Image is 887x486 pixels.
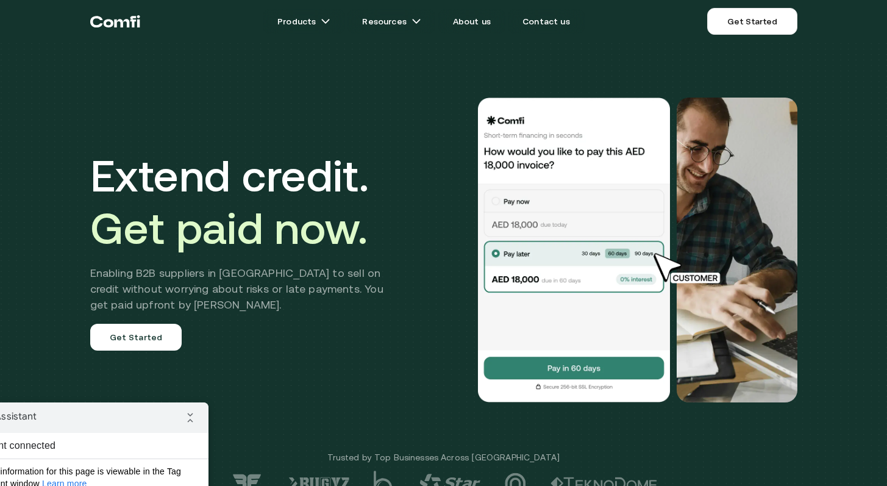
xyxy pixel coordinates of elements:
a: Return to the top of the Comfi home page [90,3,140,40]
i: check_circle [10,63,30,87]
span: Debug information for this page is viewable in the Tag Assistant window [38,63,254,87]
img: Would you like to pay this AED 18,000.00 invoice? [677,98,797,402]
i: Collapse debug badge [244,3,268,27]
span: Tag Assistant [42,8,102,20]
a: Productsarrow icons [263,9,345,34]
img: Would you like to pay this AED 18,000.00 invoice? [477,98,672,402]
h1: Extend credit. [90,149,402,254]
img: arrow icons [321,16,330,26]
button: Finish [226,97,269,119]
a: Contact us [508,9,585,34]
a: Resourcesarrow icons [347,9,435,34]
img: arrow icons [411,16,421,26]
a: About us [438,9,505,34]
span: Get paid now. [90,203,368,253]
img: cursor [645,251,734,285]
a: Get Started [90,324,182,351]
h2: Enabling B2B suppliers in [GEOGRAPHIC_DATA] to sell on credit without worrying about risks or lat... [90,265,402,313]
a: Learn more [108,76,153,86]
a: Get Started [707,8,797,35]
